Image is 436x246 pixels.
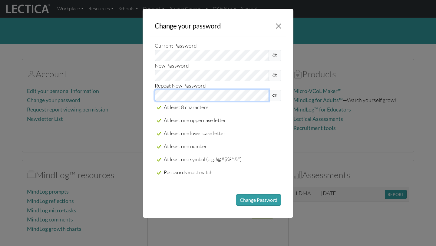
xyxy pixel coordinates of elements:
[164,130,226,136] span: At least one lowercase letter
[164,169,213,175] span: Passwords must match
[164,117,226,123] span: At least one uppercase letter
[236,194,281,206] button: Change Password
[164,156,242,162] span: At least one symbol (e.g. !@#$%^&*)
[155,21,221,31] h4: Change your password
[164,143,207,149] span: At least one number
[273,21,284,31] button: Close
[155,81,206,90] label: Repeat New Password
[164,104,208,110] span: At least 8 characters
[155,61,189,70] label: New Password
[155,41,197,50] label: Current Password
